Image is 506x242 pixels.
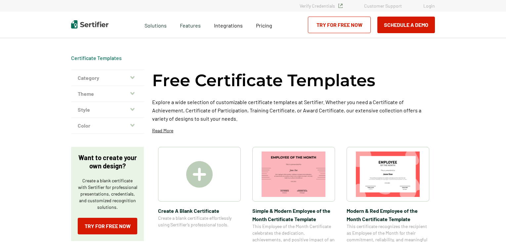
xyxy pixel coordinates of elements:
a: Pricing [256,21,272,29]
p: Read More [152,127,173,134]
img: Sertifier | Digital Credentialing Platform [71,20,108,29]
span: Create A Blank Certificate [158,207,241,215]
button: Category [71,70,144,86]
button: Style [71,102,144,118]
a: Certificate Templates [71,55,122,61]
span: Simple & Modern Employee of the Month Certificate Template [252,207,335,223]
img: Simple & Modern Employee of the Month Certificate Template [262,151,326,197]
a: Integrations [214,21,243,29]
p: Create a blank certificate with Sertifier for professional presentations, credentials, and custom... [78,177,137,211]
img: Modern & Red Employee of the Month Certificate Template [356,151,420,197]
div: Breadcrumb [71,55,122,61]
span: Pricing [256,22,272,29]
span: Solutions [145,21,167,29]
a: Try for Free Now [78,218,137,234]
a: Customer Support [364,3,402,9]
h1: Free Certificate Templates [152,70,375,91]
a: Try for Free Now [308,17,371,33]
a: Login [423,3,435,9]
span: Modern & Red Employee of the Month Certificate Template [347,207,429,223]
img: Verified [338,4,343,8]
span: Features [180,21,201,29]
img: Create A Blank Certificate [186,161,213,188]
button: Theme [71,86,144,102]
span: Integrations [214,22,243,29]
a: Verify Credentials [300,3,343,9]
button: Color [71,118,144,134]
p: Want to create your own design? [78,153,137,170]
p: Explore a wide selection of customizable certificate templates at Sertifier. Whether you need a C... [152,98,435,123]
span: Create a blank certificate effortlessly using Sertifier’s professional tools. [158,215,241,228]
